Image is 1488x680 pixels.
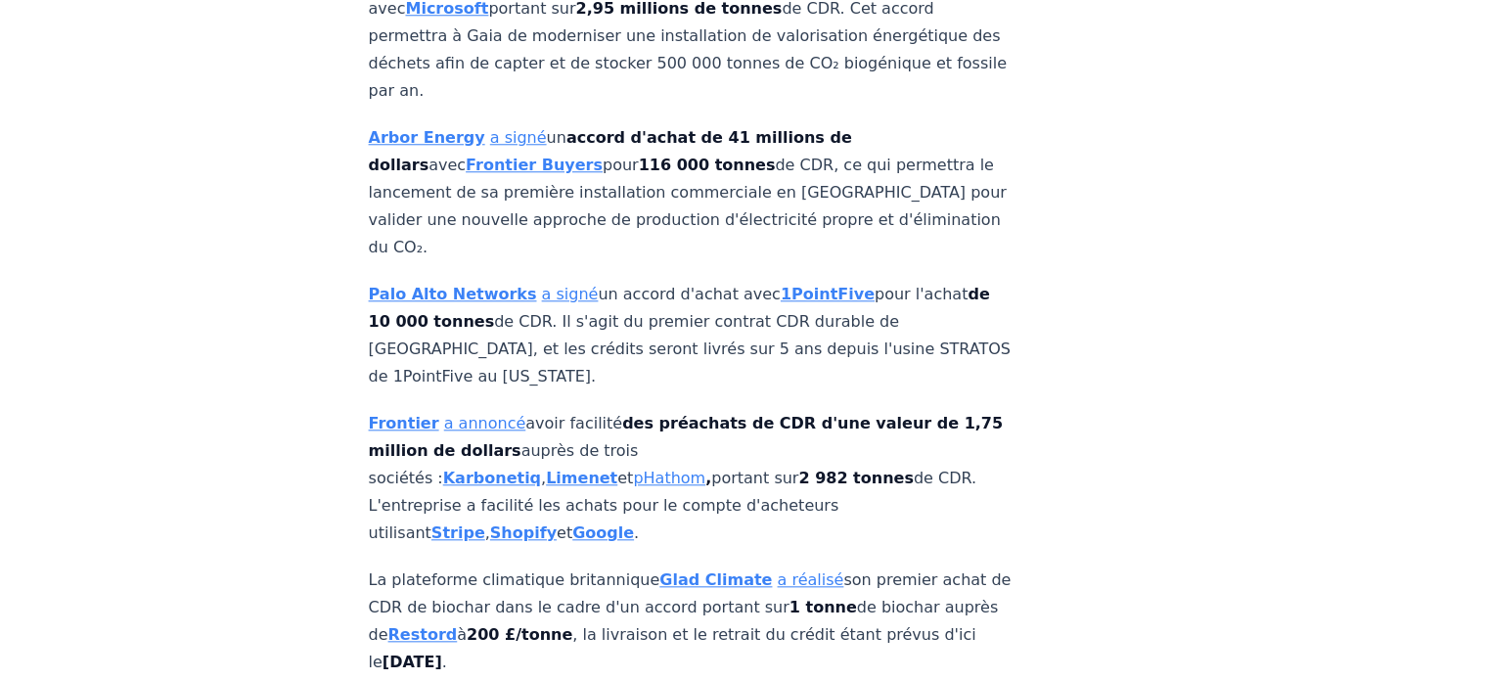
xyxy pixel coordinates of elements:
[431,523,485,542] a: Stripe
[369,128,485,147] a: Arbor Energy
[546,469,617,487] a: Limenet
[467,625,572,644] font: 200 £/tonne
[798,469,913,487] font: 2 982 tonnes
[369,285,990,331] font: de 10 000 tonnes
[442,653,447,671] font: .
[541,469,546,487] font: ,
[388,625,458,644] a: Restord
[369,469,977,542] font: de CDR. L'entreprise a facilité les achats pour le compte d'acheteurs utilisant
[781,285,875,303] a: 1PointFive
[603,156,639,174] font: pour
[369,128,852,174] font: accord d'achat de 41 millions de dollars
[557,523,572,542] font: et
[383,653,442,671] font: [DATE]
[617,469,633,487] font: et
[443,469,541,487] a: Karbonetiq
[572,523,634,542] a: Google
[490,128,547,147] a: a signé
[875,285,968,303] font: pour l'achat
[711,469,798,487] font: portant sur
[369,414,1003,460] font: des préachats de CDR d'une valeur de 1,75 million de dollars
[369,625,976,671] font: , la livraison et le retrait du crédit étant prévus d'ici le
[634,523,639,542] font: .
[789,598,857,616] font: 1 tonne
[428,156,466,174] font: avec
[547,128,566,147] font: un
[369,414,439,432] a: Frontier
[598,285,780,303] font: un accord d'achat avec
[659,570,772,589] a: Glad Climate
[633,469,705,487] a: pHathom
[777,570,843,589] a: a réalisé
[705,469,711,487] font: ,
[444,414,526,432] a: a annoncé
[542,285,599,303] a: a signé
[525,414,622,432] font: avoir facilité
[369,570,660,589] font: La plateforme climatique britannique
[485,523,490,542] font: ,
[457,625,467,644] font: à
[466,156,603,174] a: Frontier Buyers
[639,156,776,174] font: 116 000 tonnes
[490,523,557,542] a: Shopify
[369,312,1011,385] font: de CDR. Il s'agit du premier contrat CDR durable de [GEOGRAPHIC_DATA], et les crédits seront livr...
[369,285,537,303] a: Palo Alto Networks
